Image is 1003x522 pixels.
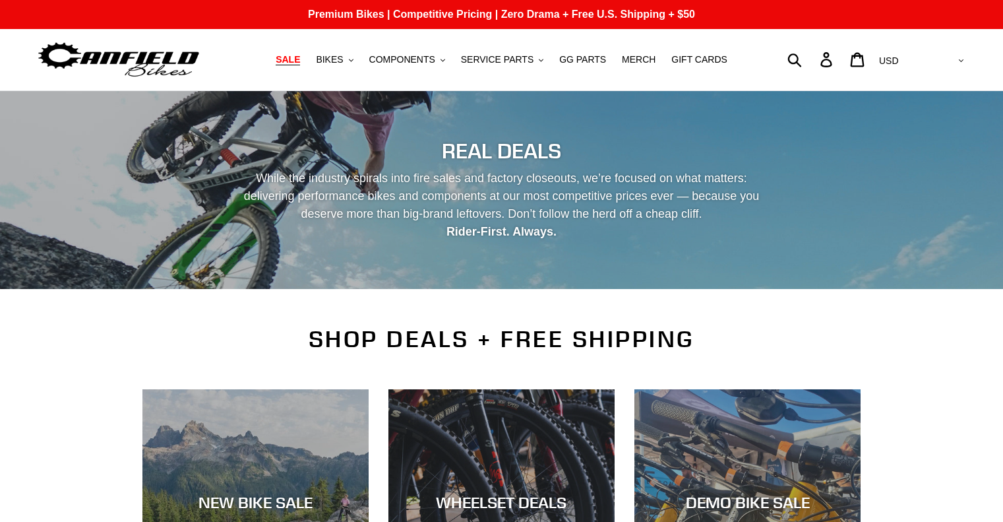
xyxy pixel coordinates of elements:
span: GG PARTS [559,54,606,65]
div: WHEELSET DEALS [388,493,615,512]
span: COMPONENTS [369,54,435,65]
h2: REAL DEALS [142,139,861,164]
button: SERVICE PARTS [454,51,550,69]
div: NEW BIKE SALE [142,493,369,512]
span: SALE [276,54,300,65]
span: SERVICE PARTS [461,54,533,65]
a: GG PARTS [553,51,613,69]
span: MERCH [622,54,655,65]
button: COMPONENTS [363,51,452,69]
input: Search [795,45,828,74]
span: BIKES [316,54,343,65]
a: MERCH [615,51,662,69]
a: GIFT CARDS [665,51,734,69]
div: DEMO BIKE SALE [634,493,861,512]
button: BIKES [309,51,359,69]
span: GIFT CARDS [671,54,727,65]
a: SALE [269,51,307,69]
p: While the industry spirals into fire sales and factory closeouts, we’re focused on what matters: ... [232,170,772,241]
h2: SHOP DEALS + FREE SHIPPING [142,325,861,353]
img: Canfield Bikes [36,39,201,81]
strong: Rider-First. Always. [446,225,557,238]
